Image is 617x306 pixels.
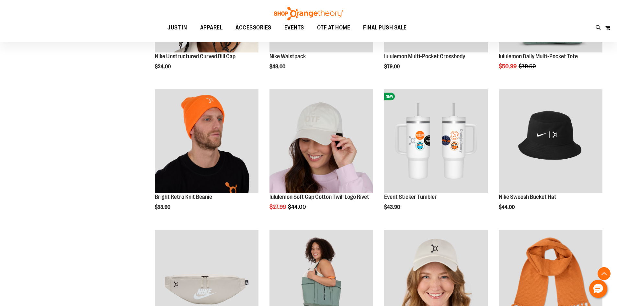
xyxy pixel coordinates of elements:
[161,20,194,35] a: JUST IN
[155,53,235,60] a: Nike Unstructured Curved Bill Cap
[155,194,212,200] a: Bright Retro Knit Beanie
[499,89,602,194] a: Main view of 2024 October Nike Swoosh Bucket Hat
[235,20,271,35] span: ACCESSORIES
[269,194,369,200] a: lululemon Soft Cap Cotton Twill Logo Rivet
[269,64,286,70] span: $48.00
[598,267,611,280] button: Back To Top
[152,86,262,227] div: product
[363,20,407,35] span: FINAL PUSH SALE
[155,89,258,194] a: Bright Retro Knit Beanie
[269,53,306,60] a: Nike Waistpack
[519,63,537,70] span: $79.50
[499,63,518,70] span: $50.99
[499,89,602,193] img: Main view of 2024 October Nike Swoosh Bucket Hat
[155,64,172,70] span: $34.00
[384,53,465,60] a: lululemon Multi-Pocket Crossbody
[384,64,401,70] span: $79.00
[194,20,229,35] a: APPAREL
[499,194,556,200] a: Nike Swoosh Bucket Hat
[269,89,373,193] img: OTF lululemon Soft Cap Cotton Twill Logo Rivet Khaki
[155,89,258,193] img: Bright Retro Knit Beanie
[266,86,376,227] div: product
[384,89,488,193] img: OTF 40 oz. Sticker Tumbler
[499,53,578,60] a: lululemon Daily Multi-Pocket Tote
[167,20,187,35] span: JUST IN
[269,204,287,210] span: $27.99
[311,20,357,35] a: OTF AT HOME
[384,194,437,200] a: Event Sticker Tumbler
[499,204,516,210] span: $44.00
[200,20,223,35] span: APPAREL
[496,86,606,227] div: product
[357,20,413,35] a: FINAL PUSH SALE
[284,20,304,35] span: EVENTS
[269,89,373,194] a: OTF lululemon Soft Cap Cotton Twill Logo Rivet Khaki
[381,86,491,227] div: product
[155,204,171,210] span: $23.90
[384,93,395,100] span: NEW
[384,89,488,194] a: OTF 40 oz. Sticker TumblerNEW
[273,7,344,20] img: Shop Orangetheory
[288,204,307,210] span: $44.00
[278,20,311,35] a: EVENTS
[229,20,278,35] a: ACCESSORIES
[384,204,401,210] span: $43.90
[317,20,350,35] span: OTF AT HOME
[589,280,607,298] button: Hello, have a question? Let’s chat.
